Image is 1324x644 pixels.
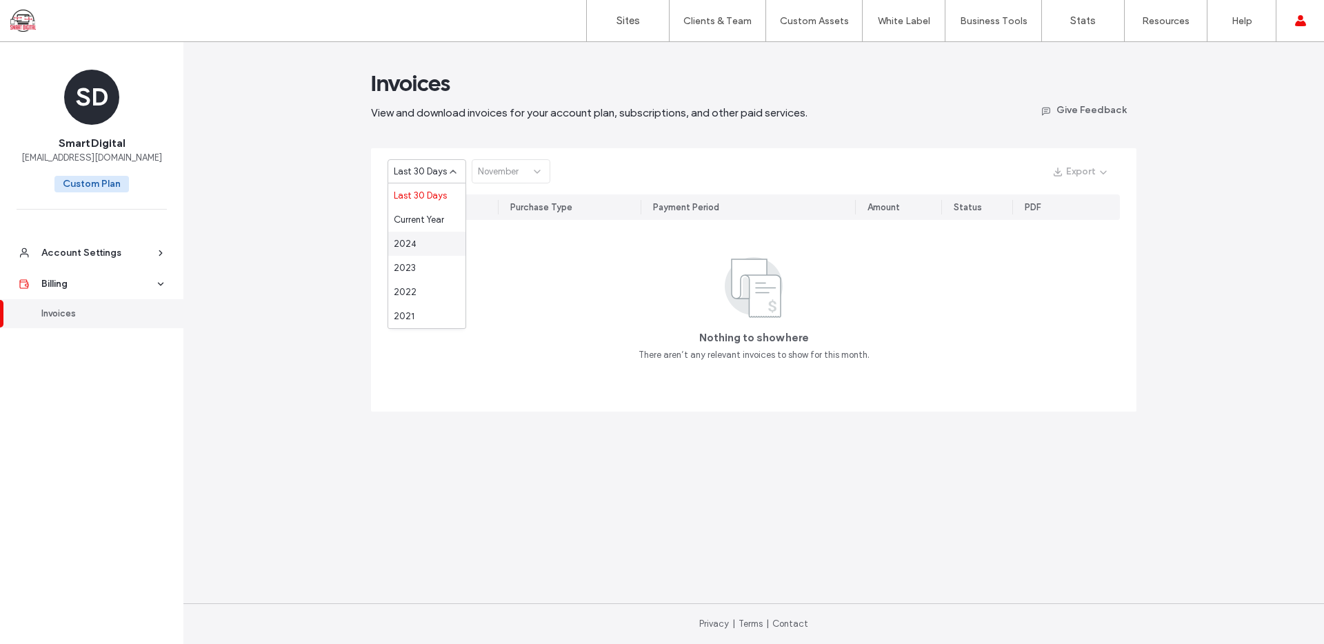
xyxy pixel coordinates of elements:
div: Account Settings [41,246,154,260]
div: Payment Period [653,201,719,214]
div: Amount [867,201,900,214]
button: Give Feedback [1030,99,1136,121]
label: Business Tools [960,15,1027,27]
span: Last 30 Days [394,189,447,203]
span: View and download invoices for your account plan, subscriptions, and other paid services. [371,106,808,119]
label: White Label [878,15,930,27]
span: Help [32,10,60,22]
div: SD [64,70,119,125]
a: Terms [739,618,763,629]
span: | [766,618,769,629]
label: Sites [616,14,640,27]
label: Custom Assets [780,15,849,27]
label: Stats [1070,14,1096,27]
span: Invoices [371,70,450,97]
span: Custom Plan [54,176,129,192]
span: 2021 [394,310,414,323]
span: Nothing to show here [699,330,809,345]
span: Current Year [394,213,444,227]
span: [EMAIL_ADDRESS][DOMAIN_NAME] [21,151,162,165]
span: Smart Digital [59,136,126,151]
div: Invoices [41,307,154,321]
div: PDF [1025,201,1041,214]
a: Privacy [699,618,729,629]
span: Last 30 Days [394,165,447,179]
span: | [732,618,735,629]
span: There aren’t any relevant invoices to show for this month. [639,348,870,362]
div: Purchase Type [510,201,572,214]
span: 2023 [394,261,416,275]
span: 2022 [394,285,417,299]
a: Contact [772,618,808,629]
label: Resources [1142,15,1190,27]
div: Billing [41,277,154,291]
label: Help [1232,15,1252,27]
label: Clients & Team [683,15,752,27]
div: Status [954,201,982,214]
span: 2024 [394,237,417,251]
